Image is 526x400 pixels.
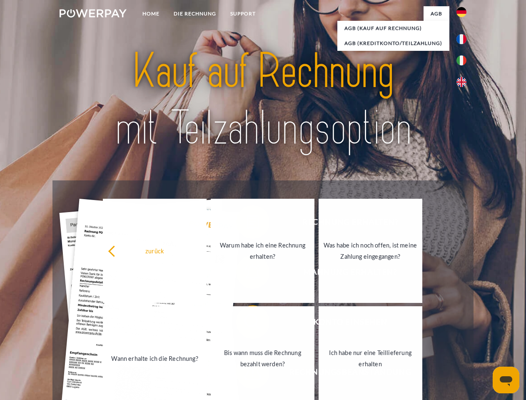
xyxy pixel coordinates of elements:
div: Was habe ich noch offen, ist meine Zahlung eingegangen? [324,240,417,262]
img: logo-powerpay-white.svg [60,9,127,17]
div: Ich habe nur eine Teillieferung erhalten [324,347,417,370]
a: DIE RECHNUNG [167,6,223,21]
div: Warum habe ich eine Rechnung erhalten? [216,240,309,262]
a: Was habe ich noch offen, ist meine Zahlung eingegangen? [319,199,422,303]
div: zurück [108,245,202,256]
div: Bis wann muss die Rechnung bezahlt werden? [216,347,309,370]
img: en [456,77,466,87]
a: agb [424,6,449,21]
a: Home [135,6,167,21]
img: title-powerpay_de.svg [80,40,446,160]
a: SUPPORT [223,6,263,21]
a: AGB (Kauf auf Rechnung) [337,21,449,36]
img: de [456,7,466,17]
div: Wann erhalte ich die Rechnung? [108,352,202,364]
img: it [456,55,466,65]
a: AGB (Kreditkonto/Teilzahlung) [337,36,449,51]
img: fr [456,34,466,44]
iframe: Schaltfläche zum Öffnen des Messaging-Fensters [493,367,519,393]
